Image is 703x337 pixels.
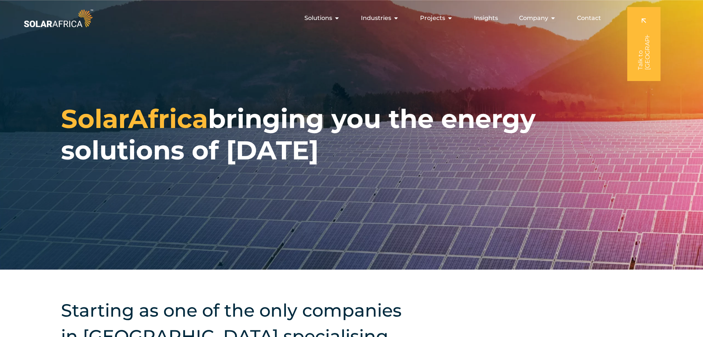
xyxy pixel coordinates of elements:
span: Company [519,14,548,23]
h1: bringing you the energy solutions of [DATE] [61,103,642,166]
span: SolarAfrica [61,103,208,135]
div: Menu Toggle [95,11,607,26]
span: Industries [361,14,391,23]
span: Projects [420,14,445,23]
span: Solutions [304,14,332,23]
a: Insights [474,14,498,23]
a: Contact [577,14,601,23]
nav: Menu [95,11,607,26]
